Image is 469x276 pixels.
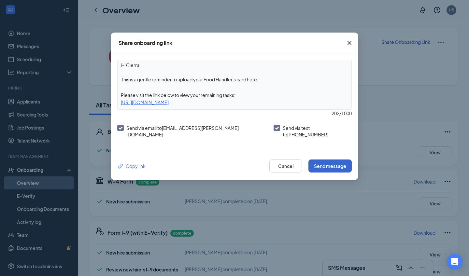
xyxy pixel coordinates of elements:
[118,91,351,99] div: Please visit the link below to view your remaining tasks:
[346,39,353,47] svg: Cross
[283,125,328,137] span: Send via text to [PHONE_NUMBER]
[308,159,352,172] button: Send message
[117,162,146,170] button: Link Copy link
[119,39,172,47] div: Share onboarding link
[126,125,239,137] span: Send via email to [EMAIL_ADDRESS][PERSON_NAME][DOMAIN_NAME]
[117,110,352,117] div: 202 / 1000
[341,33,358,53] button: Close
[117,162,146,170] div: Copy link
[117,163,124,170] svg: Link
[118,99,351,106] div: [URL][DOMAIN_NAME]
[118,60,351,84] textarea: Hi Cierra, This is a gentle reminder to upload your Food Handler's card here.
[447,254,462,269] div: Open Intercom Messenger
[269,159,302,172] button: Cancel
